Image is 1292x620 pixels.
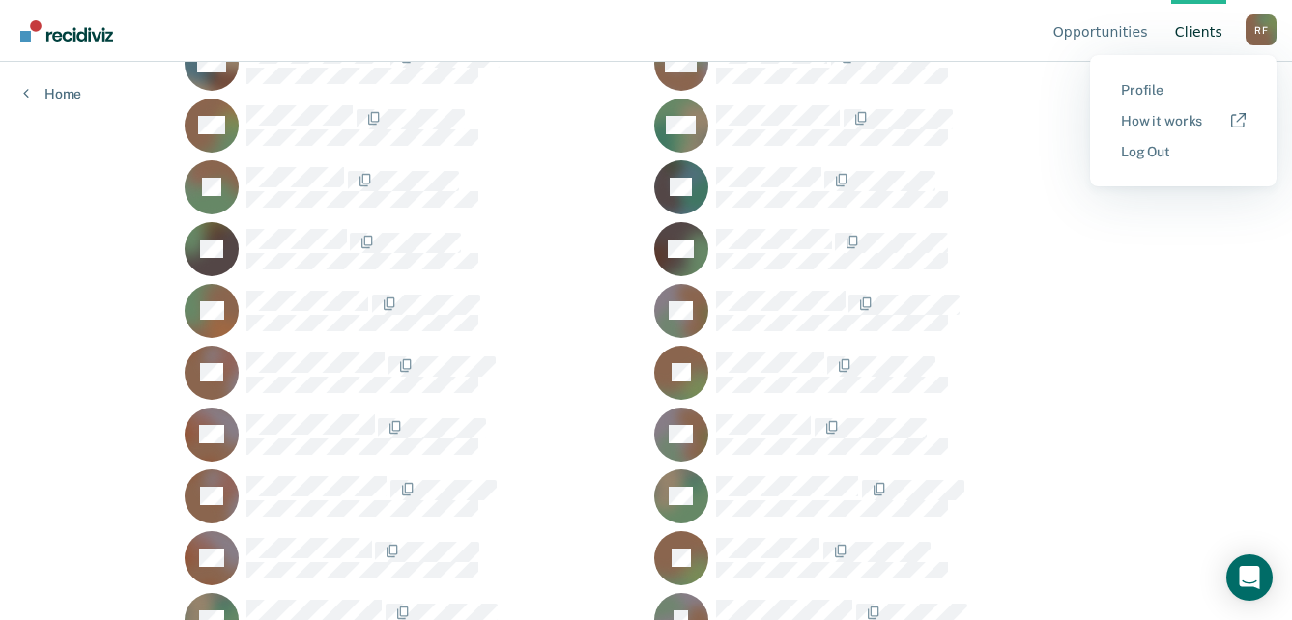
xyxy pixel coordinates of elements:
[23,85,81,102] a: Home
[1226,554,1273,601] div: Open Intercom Messenger
[1246,14,1277,45] div: R F
[1121,144,1246,160] a: Log Out
[20,20,113,42] img: Recidiviz
[1090,55,1277,186] div: Profile menu
[1246,14,1277,45] button: Profile dropdown button
[1121,82,1246,99] a: Profile
[1121,113,1246,129] a: How it works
